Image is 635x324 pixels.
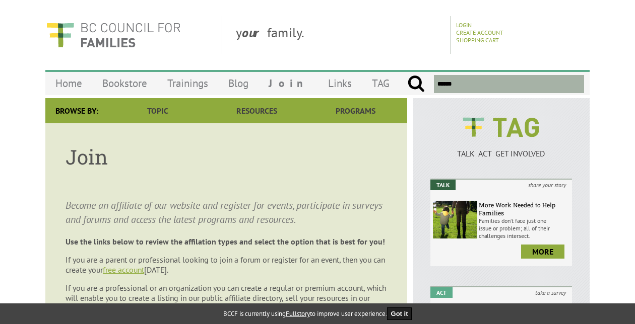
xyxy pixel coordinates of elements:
[242,24,267,41] strong: our
[66,283,386,323] span: If you are a professional or an organization you can create a regular or premium account, which w...
[318,71,362,95] a: Links
[306,98,405,123] a: Programs
[92,71,157,95] a: Bookstore
[456,108,546,146] img: BCCF's TAG Logo
[430,138,572,158] a: TALK ACT GET INVOLVED
[66,143,387,170] h1: Join
[529,287,572,298] i: take a survey
[207,98,306,123] a: Resources
[157,71,218,95] a: Trainings
[45,71,92,95] a: Home
[218,71,259,95] a: Blog
[66,198,387,226] p: Become an affiliate of our website and register for events, participate in surveys and forums and...
[407,75,425,93] input: Submit
[286,309,310,318] a: Fullstory
[45,98,108,123] div: Browse By:
[430,287,453,298] em: Act
[103,265,144,275] a: free account
[45,16,181,54] img: BC Council for FAMILIES
[522,180,572,190] i: share your story
[479,217,569,239] p: Families don’t face just one issue or problem; all of their challenges intersect.
[66,236,385,247] strong: Use the links below to review the affilation types and select the option that is best for you!
[430,180,456,190] em: Talk
[259,71,318,95] a: Join
[228,16,451,54] div: y family.
[66,255,387,275] p: If you are a parent or professional looking to join a forum or register for an event, then you ca...
[456,21,472,29] a: Login
[387,307,412,320] button: Got it
[456,36,499,44] a: Shopping Cart
[521,245,564,259] a: more
[456,29,503,36] a: Create Account
[108,98,207,123] a: Topic
[362,71,400,95] a: TAG
[479,201,569,217] h6: More Work Needed to Help Families
[430,148,572,158] p: TALK ACT GET INVOLVED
